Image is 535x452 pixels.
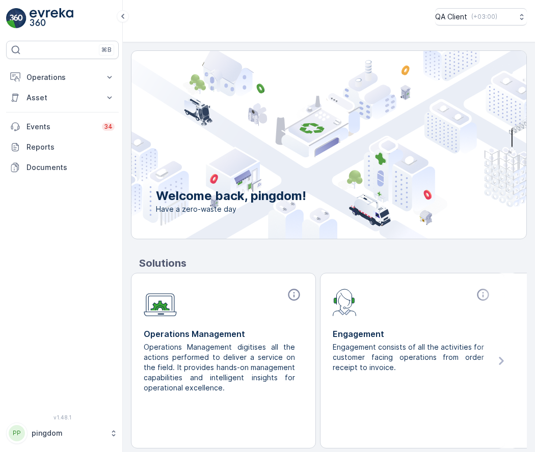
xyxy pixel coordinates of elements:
p: Operations [26,72,98,82]
p: Reports [26,142,115,152]
button: Operations [6,67,119,88]
p: 34 [104,123,113,131]
p: Operations Management [144,328,303,340]
img: city illustration [86,51,526,239]
p: Asset [26,93,98,103]
a: Events34 [6,117,119,137]
p: QA Client [435,12,467,22]
img: module-icon [333,288,357,316]
img: module-icon [144,288,177,317]
p: Welcome back, pingdom! [156,188,306,204]
p: Operations Management digitises all the actions performed to deliver a service on the field. It p... [144,342,295,393]
span: Have a zero-waste day [156,204,306,214]
img: logo [6,8,26,29]
a: Documents [6,157,119,178]
p: Solutions [139,256,527,271]
p: Documents [26,162,115,173]
p: ⌘B [101,46,112,54]
p: pingdom [32,428,104,438]
p: Engagement consists of all the activities for customer facing operations from order receipt to in... [333,342,484,373]
span: v 1.48.1 [6,414,119,420]
p: ( +03:00 ) [471,13,497,21]
a: Reports [6,137,119,157]
button: PPpingdom [6,422,119,444]
p: Engagement [333,328,492,340]
img: logo_light-DOdMpM7g.png [30,8,73,29]
p: Events [26,122,96,132]
button: QA Client(+03:00) [435,8,527,25]
div: PP [9,425,25,441]
button: Asset [6,88,119,108]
